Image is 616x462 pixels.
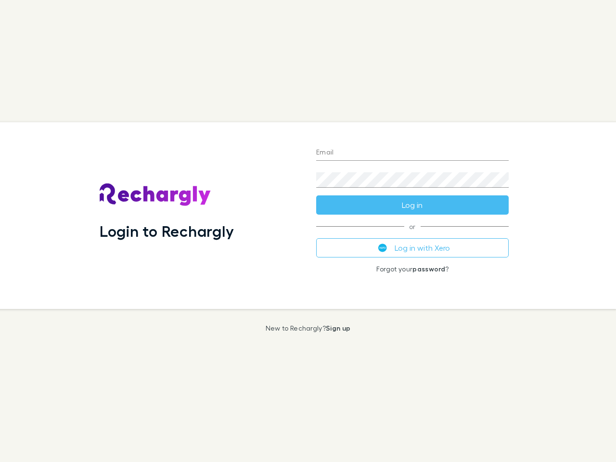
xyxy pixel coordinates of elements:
h1: Login to Rechargly [100,222,234,240]
p: Forgot your ? [316,265,509,273]
a: password [412,265,445,273]
button: Log in [316,195,509,215]
p: New to Rechargly? [266,324,351,332]
img: Rechargly's Logo [100,183,211,206]
button: Log in with Xero [316,238,509,257]
span: or [316,226,509,227]
img: Xero's logo [378,244,387,252]
a: Sign up [326,324,350,332]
